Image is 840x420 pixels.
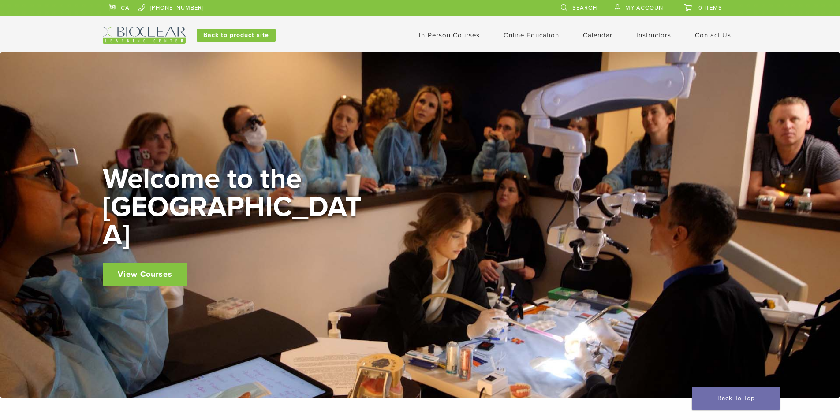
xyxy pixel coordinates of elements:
[197,29,276,42] a: Back to product site
[103,27,186,44] img: Bioclear
[698,4,722,11] span: 0 items
[103,263,187,286] a: View Courses
[103,165,367,249] h2: Welcome to the [GEOGRAPHIC_DATA]
[695,31,731,39] a: Contact Us
[636,31,671,39] a: Instructors
[504,31,559,39] a: Online Education
[419,31,480,39] a: In-Person Courses
[692,387,780,410] a: Back To Top
[572,4,597,11] span: Search
[625,4,667,11] span: My Account
[583,31,612,39] a: Calendar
